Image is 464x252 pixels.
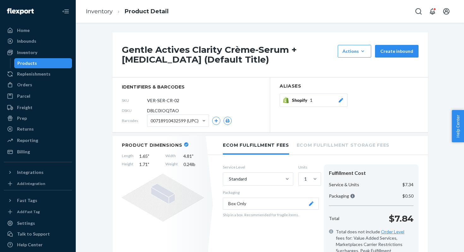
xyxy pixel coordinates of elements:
p: $7.84 [389,212,413,225]
button: Open Search Box [412,5,425,18]
a: Talk to Support [4,229,72,239]
a: Inventory [86,8,113,15]
div: Reporting [17,137,38,144]
a: Prep [4,113,72,123]
span: " [192,153,193,159]
div: Freight [17,104,33,111]
div: Parcel [17,93,30,99]
span: identifiers & barcodes [122,84,260,90]
li: Ecom Fulfillment Fees [223,136,289,155]
div: Inventory [17,49,37,56]
span: " [148,162,149,167]
a: Product Detail [125,8,169,15]
div: Fast Tags [17,197,37,204]
a: Settings [4,218,72,228]
button: Shopify1 [280,94,348,107]
span: Weight [165,161,178,168]
button: Box Only [223,198,319,210]
a: Replenishments [4,69,72,79]
div: Help Center [17,242,43,248]
p: Total [329,215,339,222]
div: Standard [229,176,247,182]
p: $7.34 [402,181,413,188]
a: Products [14,58,72,68]
span: DSKU [122,108,147,113]
div: Replenishments [17,71,51,77]
button: Fast Tags [4,195,72,206]
h2: Aliases [280,84,419,89]
span: 1.65 [139,153,160,159]
p: $0.50 [402,193,413,199]
span: Length [122,153,134,159]
label: Units [298,164,319,170]
input: Standard [228,176,229,182]
div: 1 [304,176,307,182]
a: Orders [4,80,72,90]
button: Integrations [4,167,72,177]
div: Talk to Support [17,231,50,237]
div: Inbounds [17,38,36,44]
div: Settings [17,220,35,226]
div: Products [17,60,37,66]
a: Inbounds [4,36,72,46]
span: 1 [310,97,312,103]
button: Help Center [452,110,464,142]
div: Add Fast Tag [17,209,40,214]
span: " [148,153,149,159]
div: Add Integration [17,181,45,186]
div: Billing [17,149,30,155]
p: Ship in a box. Recommended for fragile items. [223,212,319,218]
ol: breadcrumbs [81,2,174,21]
span: D8LC0IOQTAO [147,108,179,114]
a: Home [4,25,72,35]
span: 00718910432599 (UPC) [151,115,199,126]
span: Shopify [292,97,310,103]
div: Returns [17,126,34,132]
button: Open notifications [426,5,439,18]
a: Freight [4,102,72,113]
img: Flexport logo [7,8,34,15]
div: Fulfillment Cost [329,169,413,177]
p: Packaging [329,193,355,199]
li: Ecom Fulfillment Storage Fees [297,136,390,153]
h2: Product Dimensions [122,142,182,148]
span: Barcodes [122,118,147,123]
button: Actions [338,45,371,58]
a: Reporting [4,135,72,145]
div: Actions [342,48,366,54]
div: Orders [17,82,32,88]
a: Help Center [4,240,72,250]
p: Service & Units [329,181,359,188]
p: Packaging [223,190,319,195]
label: Service Level [223,164,293,170]
button: Close Navigation [59,5,72,18]
a: Billing [4,147,72,157]
a: Order Level [381,229,404,234]
button: Open account menu [440,5,453,18]
a: Inventory [4,47,72,58]
span: 0.24 lb [183,161,204,168]
span: Width [165,153,178,159]
button: Create inbound [375,45,419,58]
a: Parcel [4,91,72,101]
a: Returns [4,124,72,134]
span: SKU [122,98,147,103]
span: 4.81 [183,153,204,159]
a: Add Integration [4,180,72,187]
span: Height [122,161,134,168]
a: Add Fast Tag [4,208,72,216]
span: 1.71 [139,161,160,168]
h1: Gentle Actives Clarity Crème-Serum + [MEDICAL_DATA] (Default Title) [122,45,335,65]
div: Integrations [17,169,44,175]
div: Prep [17,115,27,121]
div: Home [17,27,30,34]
